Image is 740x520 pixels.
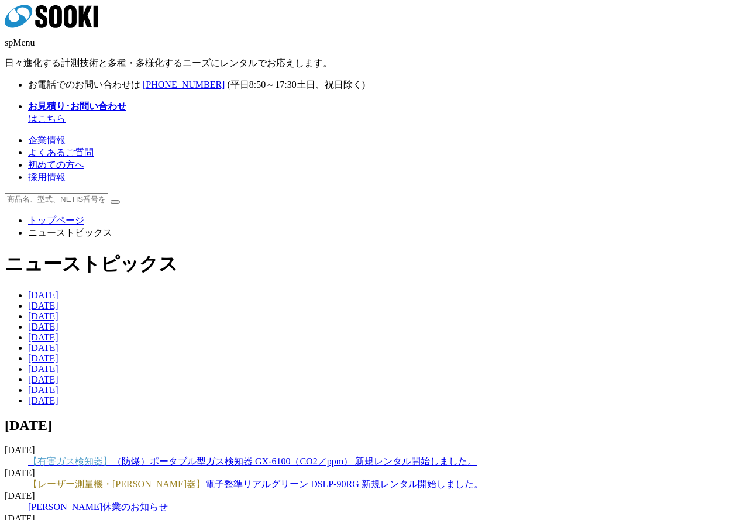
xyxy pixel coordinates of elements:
span: spMenu [5,37,35,47]
a: [DATE] [28,322,58,332]
h2: [DATE] [5,418,735,433]
dt: [DATE] [5,445,735,456]
a: [DATE] [28,395,58,405]
input: 商品名、型式、NETIS番号を入力してください [5,193,108,205]
a: [DATE] [28,343,58,353]
p: 日々進化する計測技術と多種・多様化するニーズにレンタルでお応えします。 [5,57,735,70]
a: よくあるご質問 [28,147,94,157]
li: ニューストピックス [28,227,735,239]
a: [PHONE_NUMBER] [143,80,225,89]
a: [DATE] [28,311,58,321]
span: はこちら [28,101,126,123]
span: 8:50 [249,80,266,89]
a: 【有害ガス検知器】（防爆）ポータブル型ガス検知器 GX-6100（CO2／ppm） 新規レンタル開始しました。 [28,456,477,466]
span: (平日 ～ 土日、祝日除く) [227,80,365,89]
a: [DATE] [28,364,58,374]
span: 17:30 [275,80,296,89]
a: [PERSON_NAME]休業のお知らせ [28,502,168,512]
span: 【レーザー測量機・[PERSON_NAME]器】 [28,479,205,489]
a: 初めての方へ [28,160,84,170]
dt: [DATE] [5,491,735,501]
a: [DATE] [28,301,58,311]
strong: お見積り･お問い合わせ [28,101,126,111]
a: 企業情報 [28,135,66,145]
a: [DATE] [28,332,58,342]
dt: [DATE] [5,468,735,478]
a: お見積り･お問い合わせはこちら [28,101,126,123]
a: 採用情報 [28,172,66,182]
a: [DATE] [28,290,58,300]
a: 【レーザー測量機・[PERSON_NAME]器】電子整準リアルグリーン DSLP-90RG 新規レンタル開始しました。 [28,479,483,489]
a: トップページ [28,215,84,225]
span: お電話でのお問い合わせは [28,80,140,89]
a: [DATE] [28,385,58,395]
h1: ニューストピックス [5,252,735,277]
a: [DATE] [28,374,58,384]
span: 【有害ガス検知器】 [28,456,112,466]
a: [DATE] [28,353,58,363]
